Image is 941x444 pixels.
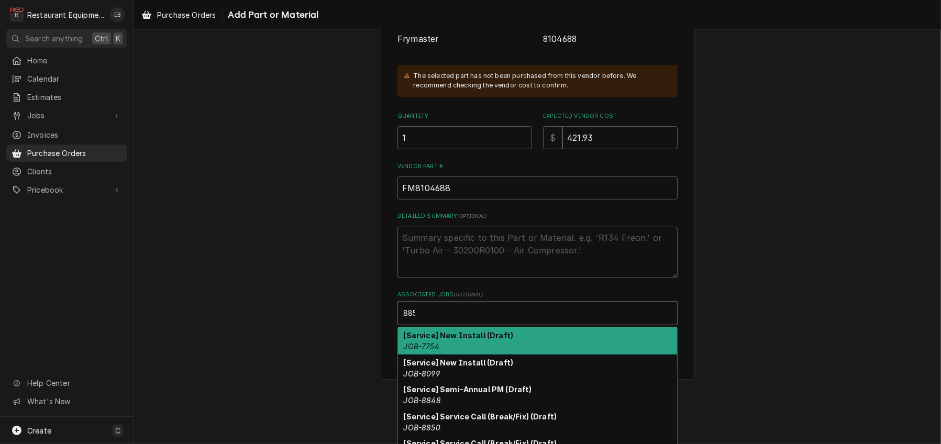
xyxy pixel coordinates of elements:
[397,291,678,325] div: Associated Jobs
[6,126,127,143] a: Invoices
[6,374,127,392] a: Go to Help Center
[27,148,122,159] span: Purchase Orders
[453,292,483,297] span: ( optional )
[137,6,220,24] a: Purchase Orders
[543,112,678,149] div: Expected Vendor Cost
[9,7,24,22] div: Restaurant Equipment Diagnostics's Avatar
[543,23,678,46] div: Manufacturer Part #
[404,412,557,421] strong: [Service] Service Call (Break/Fix) (Draft)
[397,162,678,199] div: Vendor Part #
[6,145,127,162] a: Purchase Orders
[27,129,122,140] span: Invoices
[27,184,106,195] span: Pricebook
[25,33,83,44] span: Search anything
[6,88,127,106] a: Estimates
[413,71,667,91] div: The selected part has not been purchased from this vendor before. We recommend checking the vendo...
[404,423,440,432] em: JOB-8850
[9,7,24,22] div: R
[116,33,120,44] span: K
[543,126,562,149] div: $
[95,33,108,44] span: Ctrl
[27,396,121,407] span: What's New
[397,34,438,44] span: Frymaster
[27,426,51,435] span: Create
[543,34,577,44] span: 8104688
[27,9,104,20] div: Restaurant Equipment Diagnostics
[397,112,532,149] div: Quantity
[27,110,106,121] span: Jobs
[6,70,127,87] a: Calendar
[6,29,127,48] button: Search anythingCtrlK
[404,342,439,351] em: JOB-7754
[397,23,532,46] div: Manufacturer
[6,163,127,180] a: Clients
[397,212,678,277] div: Detailed Summary
[27,166,122,177] span: Clients
[404,331,514,340] strong: [Service] New Install (Draft)
[27,73,122,84] span: Calendar
[27,55,122,66] span: Home
[6,107,127,124] a: Go to Jobs
[6,393,127,410] a: Go to What's New
[397,162,678,171] label: Vendor Part #
[225,8,318,22] span: Add Part or Material
[543,112,678,120] label: Expected Vendor Cost
[27,378,121,389] span: Help Center
[110,7,125,22] div: Emily Bird's Avatar
[27,92,122,103] span: Estimates
[404,358,514,367] strong: [Service] New Install (Draft)
[404,369,440,378] em: JOB-8099
[6,181,127,198] a: Go to Pricebook
[458,213,487,219] span: ( optional )
[115,425,120,436] span: C
[404,396,441,405] em: JOB-8848
[6,52,127,69] a: Home
[157,9,216,20] span: Purchase Orders
[110,7,125,22] div: EB
[397,212,678,220] label: Detailed Summary
[543,33,678,46] span: Manufacturer Part #
[397,291,678,299] label: Associated Jobs
[397,33,532,46] span: Manufacturer
[404,385,532,394] strong: [Service] Semi-Annual PM (Draft)
[397,112,532,120] label: Quantity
